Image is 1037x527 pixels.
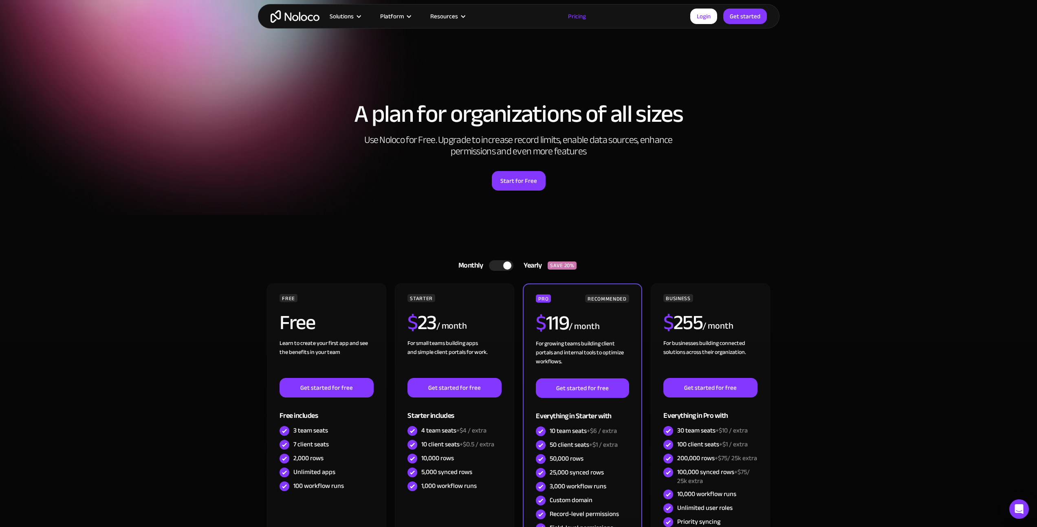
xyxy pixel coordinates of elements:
[293,440,329,449] div: 7 client seats
[380,11,404,22] div: Platform
[407,294,435,302] div: STARTER
[421,481,477,490] div: 1,000 workflow runs
[690,9,717,24] a: Login
[280,312,315,333] h2: Free
[677,517,720,526] div: Priority syncing
[407,397,501,424] div: Starter includes
[663,312,702,333] h2: 255
[723,9,767,24] a: Get started
[677,426,748,435] div: 30 team seats
[550,496,592,505] div: Custom domain
[421,468,472,476] div: 5,000 synced rows
[677,490,736,498] div: 10,000 workflow runs
[548,261,577,270] div: SAVE 20%
[677,466,750,487] span: +$75/ 25k extra
[407,339,501,378] div: For small teams building apps and simple client portals for work. ‍
[293,454,324,463] div: 2,000 rows
[330,11,354,22] div: Solutions
[536,294,551,303] div: PRO
[536,398,629,424] div: Everything in Starter with
[492,171,546,191] a: Start for Free
[715,452,757,464] span: +$75/ 25k extra
[719,438,748,450] span: +$1 / extra
[421,454,454,463] div: 10,000 rows
[677,468,757,485] div: 100,000 synced rows
[663,378,757,397] a: Get started for free
[271,10,319,23] a: home
[293,468,335,476] div: Unlimited apps
[589,439,618,451] span: +$1 / extra
[407,378,501,397] a: Get started for free
[550,426,617,435] div: 10 team seats
[702,320,733,333] div: / month
[550,482,606,491] div: 3,000 workflow runs
[677,454,757,463] div: 200,000 rows
[293,481,344,490] div: 100 workflow runs
[421,426,487,435] div: 4 team seats
[407,312,436,333] h2: 23
[266,102,771,126] h1: A plan for organizations of all sizes
[407,303,418,342] span: $
[293,426,328,435] div: 3 team seats
[677,440,748,449] div: 100 client seats
[280,397,373,424] div: Free includes
[536,339,629,378] div: For growing teams building client portals and internal tools to optimize workflows.
[550,509,619,518] div: Record-level permissions
[716,424,748,437] span: +$10 / extra
[550,454,583,463] div: 50,000 rows
[536,304,546,342] span: $
[663,303,674,342] span: $
[421,440,494,449] div: 10 client seats
[280,378,373,397] a: Get started for free
[587,425,617,437] span: +$6 / extra
[558,11,596,22] a: Pricing
[280,294,297,302] div: FREE
[430,11,458,22] div: Resources
[550,440,618,449] div: 50 client seats
[356,134,682,157] h2: Use Noloco for Free. Upgrade to increase record limits, enable data sources, enhance permissions ...
[456,424,487,437] span: +$4 / extra
[585,294,629,303] div: RECOMMENDED
[1009,499,1029,519] div: Open Intercom Messenger
[280,339,373,378] div: Learn to create your first app and see the benefits in your team ‍
[420,11,474,22] div: Resources
[569,320,599,333] div: / month
[677,503,733,512] div: Unlimited user roles
[663,294,693,302] div: BUSINESS
[663,397,757,424] div: Everything in Pro with
[536,378,629,398] a: Get started for free
[319,11,370,22] div: Solutions
[370,11,420,22] div: Platform
[536,313,569,333] h2: 119
[436,320,467,333] div: / month
[460,438,494,450] span: +$0.5 / extra
[513,259,548,272] div: Yearly
[550,468,604,477] div: 25,000 synced rows
[663,339,757,378] div: For businesses building connected solutions across their organization. ‍
[448,259,489,272] div: Monthly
